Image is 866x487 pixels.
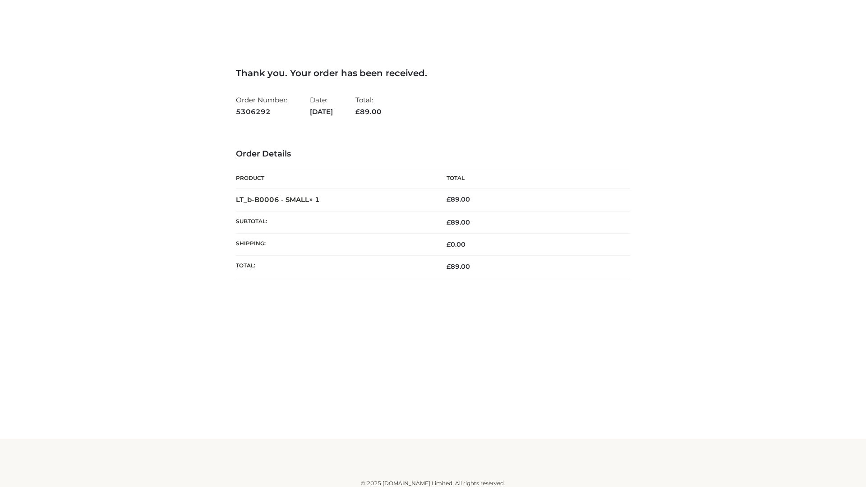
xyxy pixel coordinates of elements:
[236,149,630,159] h3: Order Details
[447,195,451,203] span: £
[355,107,382,116] span: 89.00
[310,92,333,119] li: Date:
[447,262,470,271] span: 89.00
[447,262,451,271] span: £
[355,107,360,116] span: £
[355,92,382,119] li: Total:
[447,195,470,203] bdi: 89.00
[236,234,433,256] th: Shipping:
[236,256,433,278] th: Total:
[236,211,433,233] th: Subtotal:
[236,168,433,188] th: Product
[309,195,320,204] strong: × 1
[447,218,451,226] span: £
[236,106,287,118] strong: 5306292
[310,106,333,118] strong: [DATE]
[447,240,465,248] bdi: 0.00
[236,92,287,119] li: Order Number:
[447,218,470,226] span: 89.00
[236,68,630,78] h3: Thank you. Your order has been received.
[236,195,320,204] strong: LT_b-B0006 - SMALL
[433,168,630,188] th: Total
[447,240,451,248] span: £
